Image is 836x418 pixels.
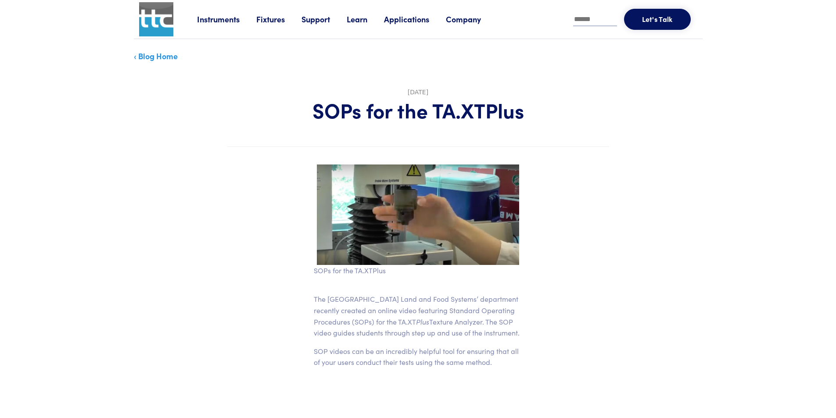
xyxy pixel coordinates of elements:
a: ‹ Blog Home [134,50,178,61]
p: SOP videos can be an incredibly helpful tool for ensuring that all of your users conduct their te... [314,346,523,368]
p: SOPs for the TA.XTPlus [314,265,523,276]
a: Company [446,14,498,25]
p: The [GEOGRAPHIC_DATA] Land and Food Systems’ department recently created an online video featurin... [314,293,523,338]
h1: SOPs for the TA.XTPlus [227,97,609,123]
a: Fixtures [256,14,301,25]
button: Let's Talk [624,9,691,30]
a: Instruments [197,14,256,25]
a: Applications [384,14,446,25]
img: ttc_logo_1x1_v1.0.png [139,2,173,36]
em: Plus [416,317,429,326]
a: Support [301,14,347,25]
a: Learn [347,14,384,25]
time: [DATE] [408,89,428,96]
img: SOPs for the TA.XTPlus [317,164,519,265]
